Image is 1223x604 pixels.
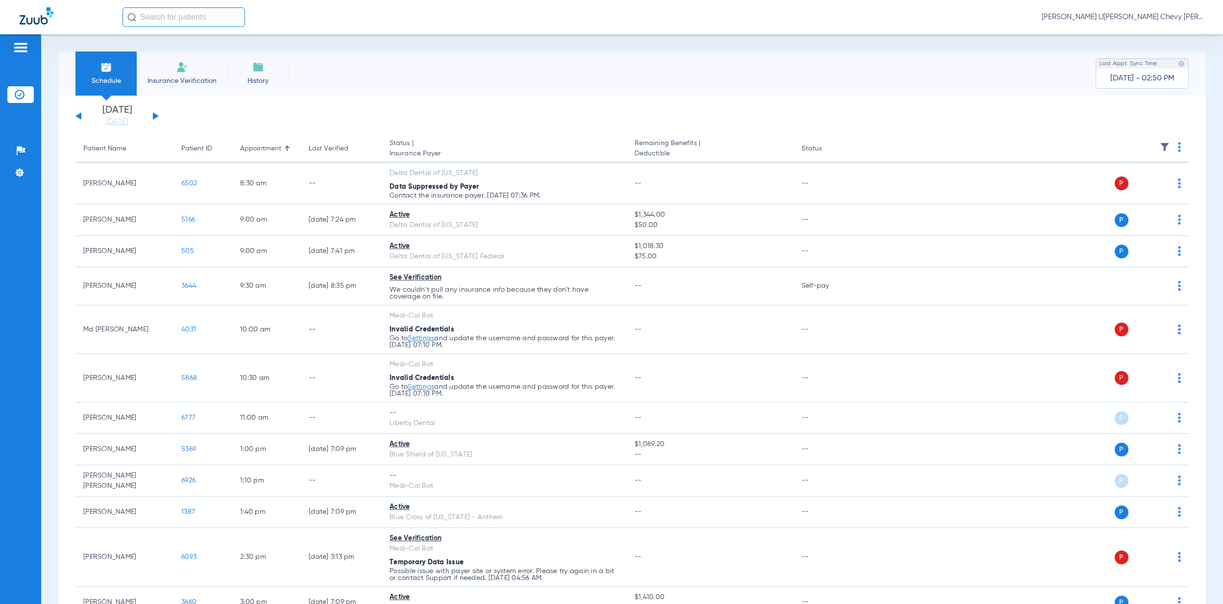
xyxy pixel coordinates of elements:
[390,375,454,381] span: Invalid Credentials
[390,183,479,190] span: Data Suppressed by Payer
[181,144,224,154] div: Patient ID
[1115,474,1128,488] span: P
[235,76,281,86] span: History
[181,282,196,289] span: 3644
[88,117,147,127] a: [DATE]
[1178,325,1181,334] img: group-dot-blue.svg
[181,375,197,381] span: 5868
[1178,373,1181,383] img: group-dot-blue.svg
[794,403,860,434] td: --
[232,434,301,465] td: 1:00 PM
[181,144,212,154] div: Patient ID
[390,192,619,199] p: Contact the insurance payer. [DATE] 07:36 PM.
[232,163,301,204] td: 8:30 AM
[1178,246,1181,256] img: group-dot-blue.svg
[181,216,195,223] span: 5166
[1110,74,1174,83] span: [DATE] - 02:50 PM
[390,220,619,230] div: Delta Dental of [US_STATE]
[390,512,619,523] div: Blue Cross of [US_STATE] - Anthem
[144,76,220,86] span: Insurance Verification
[301,528,382,587] td: [DATE] 3:13 PM
[232,465,301,497] td: 1:10 PM
[181,477,196,484] span: 6926
[232,403,301,434] td: 11:00 AM
[1115,443,1128,456] span: P
[390,559,464,566] span: Temporary Data Issue
[75,236,173,267] td: [PERSON_NAME]
[75,528,173,587] td: [PERSON_NAME]
[75,305,173,354] td: Md [PERSON_NAME]
[794,354,860,403] td: --
[75,434,173,465] td: [PERSON_NAME]
[635,554,642,560] span: --
[301,305,382,354] td: --
[100,61,112,73] img: Schedule
[181,446,196,453] span: 5369
[635,149,786,159] span: Deductible
[1178,178,1181,188] img: group-dot-blue.svg
[252,61,264,73] img: History
[181,554,196,560] span: 6093
[1178,142,1181,152] img: group-dot-blue.svg
[83,76,129,86] span: Schedule
[635,375,642,381] span: --
[1115,176,1128,190] span: P
[1115,323,1128,336] span: P
[75,163,173,204] td: [PERSON_NAME]
[1178,552,1181,562] img: group-dot-blue.svg
[794,135,860,163] th: Status
[75,267,173,305] td: [PERSON_NAME]
[408,335,434,342] a: Settings
[794,465,860,497] td: --
[1115,411,1128,425] span: P
[301,236,382,267] td: [DATE] 7:41 PM
[390,568,619,581] p: Possible issue with payer site or system error. Please try again in a bit or contact Support if n...
[635,439,786,450] span: $1,089.20
[1178,215,1181,225] img: group-dot-blue.svg
[794,497,860,528] td: --
[232,528,301,587] td: 2:30 PM
[83,144,166,154] div: Patient Name
[122,7,245,27] input: Search for patients
[176,61,188,73] img: Manual Insurance Verification
[390,418,619,428] div: Liberty Dental
[635,450,786,460] span: --
[232,305,301,354] td: 10:00 AM
[390,544,619,554] div: Medi-Cal Bot
[390,359,619,370] div: Medi-Cal Bot
[1115,371,1128,385] span: P
[390,471,619,481] div: --
[1160,142,1170,152] img: filter.svg
[794,434,860,465] td: --
[408,383,434,390] a: Settings
[390,326,454,333] span: Invalid Credentials
[390,273,619,283] div: See Verification
[181,326,196,333] span: 4031
[794,204,860,236] td: --
[390,481,619,491] div: Medi-Cal Bot
[240,144,281,154] div: Appointment
[1100,59,1158,69] span: Last Appt. Sync Time:
[390,335,619,349] p: Go to and update the username and password for this payer. [DATE] 07:10 PM.
[20,7,53,25] img: Zuub Logo
[75,403,173,434] td: [PERSON_NAME]
[390,383,619,397] p: Go to and update the username and password for this payer. [DATE] 07:10 PM.
[75,354,173,403] td: [PERSON_NAME]
[390,502,619,512] div: Active
[1042,12,1203,22] span: [PERSON_NAME] L![PERSON_NAME] Chevy [PERSON_NAME] DDS., INC.
[309,144,348,154] div: Last Verified
[181,248,194,254] span: 505
[390,149,619,159] span: Insurance Payer
[301,434,382,465] td: [DATE] 7:09 PM
[301,403,382,434] td: --
[635,592,786,603] span: $1,410.00
[382,135,627,163] th: Status |
[232,204,301,236] td: 9:00 AM
[390,450,619,460] div: Blue Shield of [US_STATE]
[1178,507,1181,517] img: group-dot-blue.svg
[794,163,860,204] td: --
[635,180,642,187] span: --
[635,241,786,252] span: $1,018.30
[301,497,382,528] td: [DATE] 7:09 PM
[635,414,642,421] span: --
